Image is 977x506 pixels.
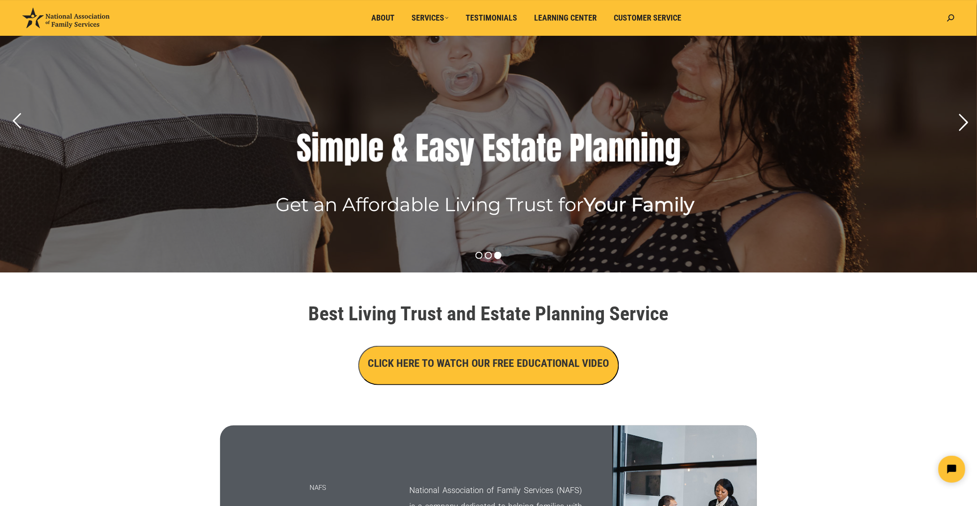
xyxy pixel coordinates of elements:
[665,130,681,166] div: g
[496,130,511,166] div: s
[608,130,624,166] div: n
[358,346,619,385] button: CLICK HERE TO WATCH OUR FREE EDUCATIONAL VIDEO
[521,130,536,166] div: a
[593,130,608,166] div: a
[649,130,665,166] div: n
[536,130,546,166] div: t
[624,130,641,166] div: n
[534,13,597,23] span: Learning Center
[360,130,368,166] div: l
[238,304,739,323] h1: Best Living Trust and Estate Planning Service
[546,130,562,166] div: e
[511,130,521,166] div: t
[311,130,319,166] div: i
[365,9,401,26] a: About
[607,9,688,26] a: Customer Service
[391,130,408,166] div: &
[368,130,384,166] div: e
[371,13,395,23] span: About
[528,9,603,26] a: Learning Center
[358,359,619,369] a: CLICK HERE TO WATCH OUR FREE EDUCATIONAL VIDEO
[614,13,681,23] span: Customer Service
[584,193,694,216] b: Your Family
[459,9,523,26] a: Testimonials
[641,130,649,166] div: i
[445,130,460,166] div: s
[344,130,360,166] div: p
[585,130,593,166] div: l
[416,130,429,166] div: E
[569,130,585,166] div: P
[460,130,475,166] div: y
[429,130,445,166] div: a
[319,130,344,166] div: m
[276,196,694,213] rs-layer: Get an Affordable Living Trust for
[297,130,311,166] div: S
[482,130,496,166] div: E
[466,13,517,23] span: Testimonials
[412,13,449,23] span: Services
[310,480,387,496] p: NAFS
[22,8,110,28] img: National Association of Family Services
[368,356,609,371] h3: CLICK HERE TO WATCH OUR FREE EDUCATIONAL VIDEO
[819,448,973,490] iframe: Tidio Chat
